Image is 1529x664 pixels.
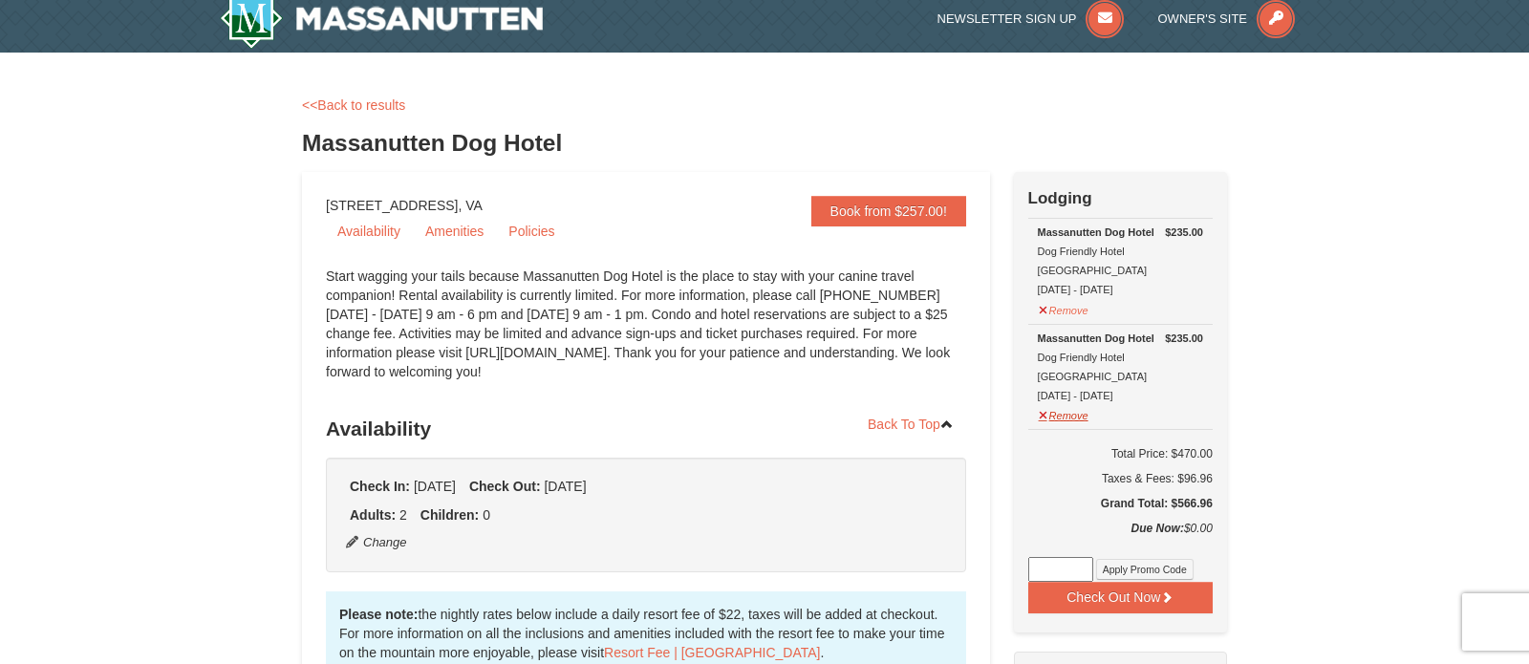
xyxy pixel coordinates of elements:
[483,507,490,523] span: 0
[345,532,408,553] button: Change
[811,196,966,226] a: Book from $257.00!
[937,11,1077,26] span: Newsletter Sign Up
[1028,582,1213,612] button: Check Out Now
[1131,522,1184,535] strong: Due Now:
[1038,329,1203,405] div: Dog Friendly Hotel [GEOGRAPHIC_DATA] [DATE] - [DATE]
[414,479,456,494] span: [DATE]
[414,217,495,246] a: Amenities
[937,11,1125,26] a: Newsletter Sign Up
[1038,223,1203,299] div: Dog Friendly Hotel [GEOGRAPHIC_DATA] [DATE] - [DATE]
[1028,469,1213,488] div: Taxes & Fees: $96.96
[350,507,396,523] strong: Adults:
[1165,223,1203,242] strong: $235.00
[604,645,820,660] a: Resort Fee | [GEOGRAPHIC_DATA]
[1096,559,1194,580] button: Apply Promo Code
[1038,401,1089,425] button: Remove
[469,479,541,494] strong: Check Out:
[420,507,479,523] strong: Children:
[302,97,405,113] a: <<Back to results
[326,267,966,400] div: Start wagging your tails because Massanutten Dog Hotel is the place to stay with your canine trav...
[855,410,966,439] a: Back To Top
[339,607,418,622] strong: Please note:
[1028,494,1213,513] h5: Grand Total: $566.96
[1158,11,1248,26] span: Owner's Site
[1028,189,1092,207] strong: Lodging
[1038,332,1154,344] strong: Massanutten Dog Hotel
[399,507,407,523] span: 2
[497,217,566,246] a: Policies
[544,479,586,494] span: [DATE]
[350,479,410,494] strong: Check In:
[1028,519,1213,557] div: $0.00
[1165,329,1203,348] strong: $235.00
[1038,296,1089,320] button: Remove
[326,410,966,448] h3: Availability
[1038,226,1154,238] strong: Massanutten Dog Hotel
[1028,444,1213,463] h6: Total Price: $470.00
[326,217,412,246] a: Availability
[302,124,1227,162] h3: Massanutten Dog Hotel
[1158,11,1296,26] a: Owner's Site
